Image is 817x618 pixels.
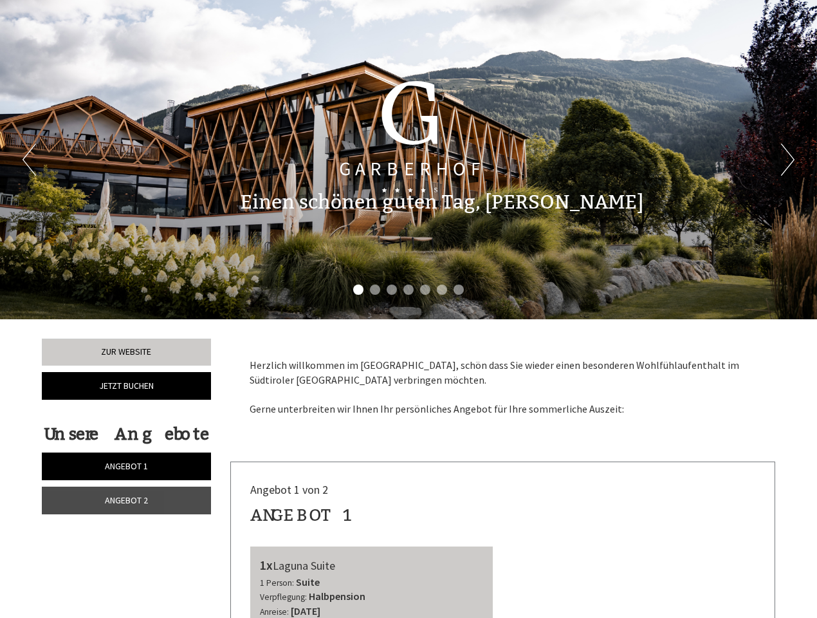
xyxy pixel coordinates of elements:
b: [DATE] [291,604,320,617]
button: Next [781,144,794,176]
a: Jetzt buchen [42,372,211,400]
div: Unsere Angebote [42,422,211,446]
p: Herzlich willkommen im [GEOGRAPHIC_DATA], schön dass Sie wieder einen besonderen Wohlfühlaufentha... [250,358,757,417]
div: Laguna Suite [260,556,484,575]
span: Angebot 1 [105,460,148,472]
b: Suite [296,576,320,588]
small: Anreise: [260,606,289,617]
b: Halbpension [309,590,365,603]
button: Previous [23,144,36,176]
span: Angebot 1 von 2 [250,482,328,497]
small: Verpflegung: [260,592,307,603]
b: 1x [260,557,273,573]
a: Zur Website [42,339,211,366]
div: Angebot 1 [250,503,354,527]
small: 1 Person: [260,577,294,588]
h1: Einen schönen guten Tag, [PERSON_NAME] [240,192,643,213]
span: Angebot 2 [105,494,148,506]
